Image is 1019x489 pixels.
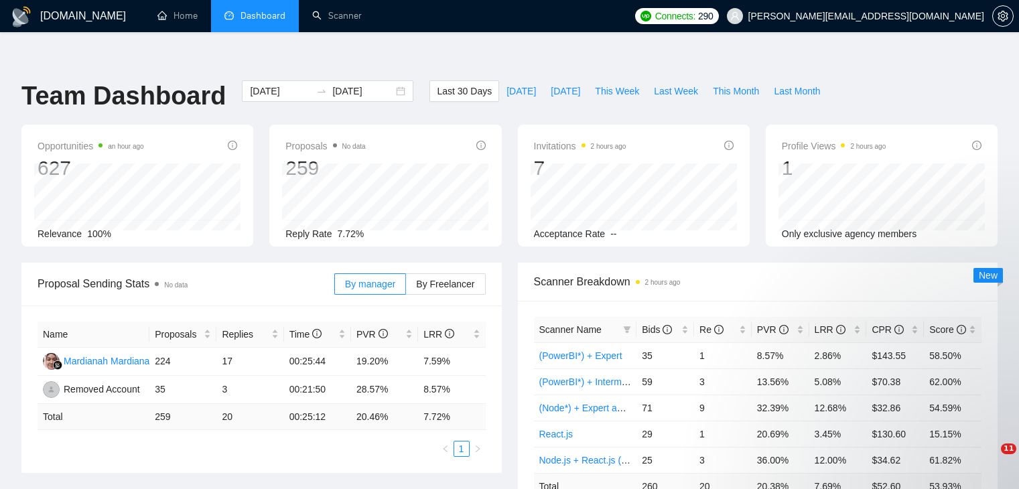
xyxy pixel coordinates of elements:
[620,320,634,340] span: filter
[38,404,149,430] td: Total
[636,447,694,473] td: 25
[752,342,809,368] td: 8.57%
[636,342,694,368] td: 35
[809,447,867,473] td: 12.00%
[694,447,752,473] td: 3
[655,9,695,23] span: Connects:
[647,80,705,102] button: Last Week
[216,376,283,404] td: 3
[992,5,1014,27] button: setting
[53,360,62,370] img: gigradar-bm.png
[642,324,672,335] span: Bids
[351,404,418,430] td: 20.46 %
[591,143,626,150] time: 2 hours ago
[64,354,155,368] div: Mardianah Mardianah
[241,10,285,21] span: Dashboard
[285,138,365,154] span: Proposals
[534,228,606,239] span: Acceptance Rate
[539,376,647,387] a: (PowerBI*) + Intermediate
[654,84,698,98] span: Last Week
[694,421,752,447] td: 1
[38,275,334,292] span: Proposal Sending Stats
[149,376,216,404] td: 35
[836,325,845,334] span: info-circle
[418,348,485,376] td: 7.59%
[730,11,740,21] span: user
[476,141,486,150] span: info-circle
[973,443,1006,476] iframe: Intercom live chat
[539,403,670,413] a: (Node*) + Expert and Beginner.
[724,141,734,150] span: info-circle
[752,421,809,447] td: 20.69%
[610,228,616,239] span: --
[534,155,626,181] div: 7
[38,228,82,239] span: Relevance
[454,441,470,457] li: 1
[312,10,362,21] a: searchScanner
[698,9,713,23] span: 290
[224,11,234,20] span: dashboard
[866,447,924,473] td: $34.62
[437,441,454,457] button: left
[149,404,216,430] td: 259
[972,141,981,150] span: info-circle
[809,342,867,368] td: 2.86%
[445,329,454,338] span: info-circle
[38,322,149,348] th: Name
[850,143,886,150] time: 2 hours ago
[164,281,188,289] span: No data
[11,6,32,27] img: logo
[416,279,474,289] span: By Freelancer
[470,441,486,457] button: right
[992,11,1014,21] a: setting
[774,84,820,98] span: Last Month
[345,279,395,289] span: By manager
[216,404,283,430] td: 20
[929,324,965,335] span: Score
[418,404,485,430] td: 7.72 %
[38,155,144,181] div: 627
[437,441,454,457] li: Previous Page
[663,325,672,334] span: info-circle
[752,368,809,395] td: 13.56%
[316,86,327,96] span: to
[216,348,283,376] td: 17
[694,368,752,395] td: 3
[595,84,639,98] span: This Week
[316,86,327,96] span: swap-right
[332,84,393,98] input: End date
[312,329,322,338] span: info-circle
[543,80,588,102] button: [DATE]
[757,324,789,335] span: PVR
[356,329,388,340] span: PVR
[752,395,809,421] td: 32.39%
[149,348,216,376] td: 224
[539,455,709,466] a: Node.js + React.js (Entry + Intermediate)
[285,155,365,181] div: 259
[284,404,351,430] td: 00:25:12
[289,329,322,340] span: Time
[250,84,311,98] input: Start date
[866,342,924,368] td: $143.55
[534,138,626,154] span: Invitations
[43,355,155,366] a: MMMardianah Mardianah
[979,270,998,281] span: New
[87,228,111,239] span: 100%
[216,322,283,348] th: Replies
[284,348,351,376] td: 00:25:44
[379,329,388,338] span: info-circle
[441,445,450,453] span: left
[539,324,602,335] span: Scanner Name
[872,324,903,335] span: CPR
[437,84,492,98] span: Last 30 Days
[429,80,499,102] button: Last 30 Days
[713,84,759,98] span: This Month
[766,80,827,102] button: Last Month
[506,84,536,98] span: [DATE]
[623,326,631,334] span: filter
[815,324,845,335] span: LRR
[285,228,332,239] span: Reply Rate
[149,322,216,348] th: Proposals
[284,376,351,404] td: 00:21:50
[342,143,366,150] span: No data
